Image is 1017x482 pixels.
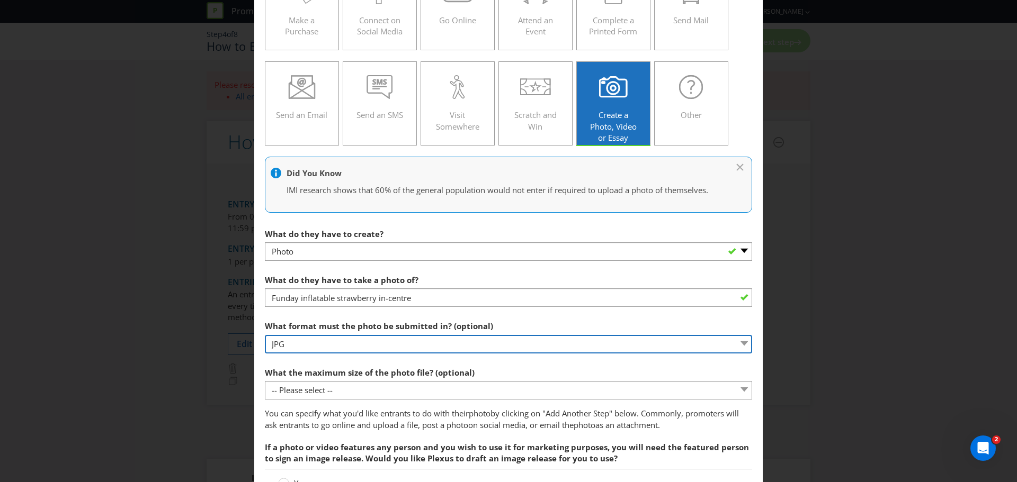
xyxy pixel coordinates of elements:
span: as an attachment. [595,420,660,430]
span: What format must the photo be submitted in? (optional) [265,321,493,331]
span: Make a Purchase [285,15,318,37]
span: on social media, or email the [468,420,574,430]
span: What the maximum size of the photo file? (optional) [265,367,475,378]
span: You can specify what you'd like entrants to do with their [265,408,469,419]
span: Send Mail [673,15,709,25]
input: the entrant using the Participating Product [265,288,752,307]
span: by clicking on "Add Another Step" below. Commonly, promoters will ask entrants to go online and u... [265,408,739,430]
iframe: Intercom live chat [970,435,996,461]
span: If a photo or video features any person and you wish to use it for marketing purposes, you will n... [265,442,749,463]
span: 2 [992,435,1001,444]
span: photo [469,408,490,419]
span: What do they have to take a photo of? [265,275,418,285]
span: Send an Email [276,110,327,120]
span: Connect on Social Media [357,15,403,37]
span: Create a Photo, Video or Essay [590,110,637,143]
span: Go Online [439,15,476,25]
span: Visit Somewhere [436,110,479,131]
span: Attend an Event [518,15,553,37]
span: photo [447,420,468,430]
span: Scratch and Win [514,110,557,131]
span: Complete a Printed Form [589,15,637,37]
span: What do they have to create? [265,229,383,239]
span: photo [574,420,595,430]
p: IMI research shows that 60% of the general population would not enter if required to upload a pho... [287,185,720,196]
span: Send an SMS [356,110,403,120]
span: Other [681,110,702,120]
